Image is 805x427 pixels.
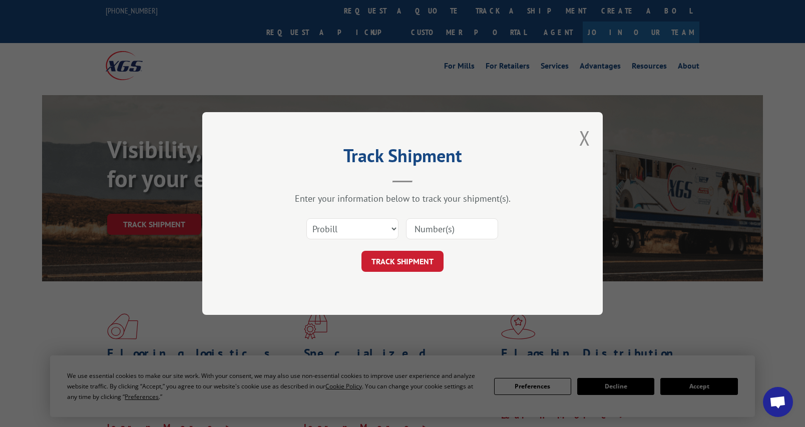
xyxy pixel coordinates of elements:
div: Enter your information below to track your shipment(s). [252,193,553,204]
button: TRACK SHIPMENT [361,251,444,272]
h2: Track Shipment [252,149,553,168]
div: Open chat [763,387,793,417]
button: Close modal [579,125,590,151]
input: Number(s) [406,218,498,239]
